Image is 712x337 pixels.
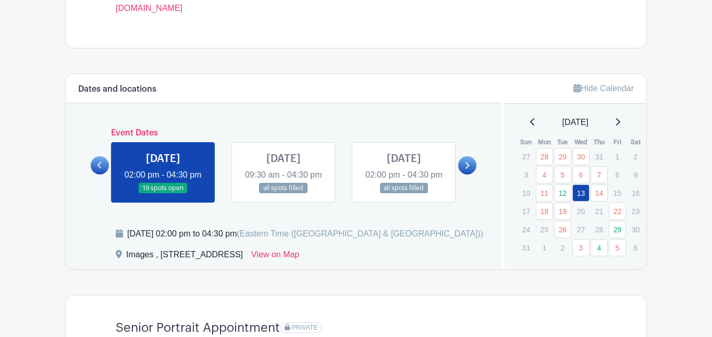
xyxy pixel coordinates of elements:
[609,239,626,256] a: 5
[609,185,626,201] p: 15
[572,148,590,165] a: 30
[627,148,644,165] p: 2
[562,116,588,129] span: [DATE]
[292,324,318,331] span: PRIVATE
[126,248,243,265] div: Images , [STREET_ADDRESS]
[572,221,590,238] p: 27
[572,137,590,147] th: Wed
[627,137,645,147] th: Sat
[536,221,553,238] p: 25
[591,166,608,183] a: 7
[554,137,572,147] th: Tue
[627,185,644,201] p: 16
[627,167,644,183] p: 9
[127,228,483,240] div: [DATE] 02:00 pm to 04:30 pm
[609,203,626,220] a: 22
[518,167,535,183] p: 3
[535,137,554,147] th: Mon
[554,166,571,183] a: 5
[554,240,571,256] p: 2
[572,184,590,202] a: 13
[518,203,535,219] p: 17
[237,229,483,238] span: (Eastern Time ([GEOGRAPHIC_DATA] & [GEOGRAPHIC_DATA]))
[590,137,608,147] th: Thu
[78,84,156,94] h6: Dates and locations
[554,184,571,202] a: 12
[554,148,571,165] a: 29
[518,148,535,165] p: 27
[518,240,535,256] p: 31
[591,221,608,238] p: 28
[109,128,458,138] h6: Event Dates
[591,184,608,202] a: 14
[554,203,571,220] a: 19
[609,221,626,238] a: 29
[609,148,626,165] p: 1
[572,166,590,183] a: 6
[116,4,182,13] a: [DOMAIN_NAME]
[536,166,553,183] a: 4
[591,148,608,165] p: 31
[573,84,634,93] a: Hide Calendar
[572,239,590,256] a: 3
[536,203,553,220] a: 18
[536,240,553,256] p: 1
[251,248,299,265] a: View on Map
[554,221,571,238] a: 26
[591,239,608,256] a: 4
[608,137,627,147] th: Fri
[517,137,535,147] th: Sun
[572,203,590,219] p: 20
[518,185,535,201] p: 10
[591,203,608,219] p: 21
[609,167,626,183] p: 8
[536,184,553,202] a: 11
[627,203,644,219] p: 23
[116,320,280,335] h4: Senior Portrait Appointment
[536,148,553,165] a: 28
[627,240,644,256] p: 6
[518,221,535,238] p: 24
[627,221,644,238] p: 30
